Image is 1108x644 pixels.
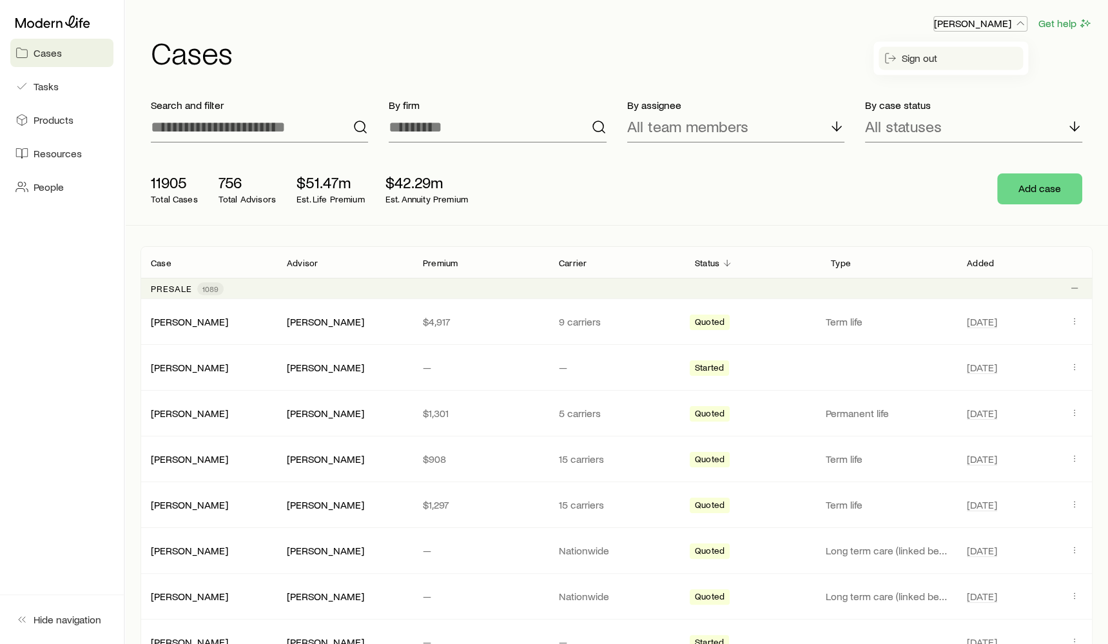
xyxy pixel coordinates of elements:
[34,80,59,93] span: Tasks
[826,498,951,511] p: Term life
[151,173,198,191] p: 11905
[695,408,724,422] span: Quoted
[151,407,228,419] a: [PERSON_NAME]
[287,315,364,329] div: [PERSON_NAME]
[967,315,997,328] span: [DATE]
[826,544,951,557] p: Long term care (linked benefit)
[826,407,951,420] p: Permanent life
[34,46,62,59] span: Cases
[10,605,113,634] button: Hide navigation
[967,498,997,511] span: [DATE]
[202,284,219,294] span: 1089
[287,453,364,466] div: [PERSON_NAME]
[695,317,724,330] span: Quoted
[151,498,228,512] div: [PERSON_NAME]
[559,258,587,268] p: Carrier
[10,173,113,201] a: People
[423,544,538,557] p: —
[34,613,101,626] span: Hide navigation
[10,39,113,67] a: Cases
[151,315,228,327] a: [PERSON_NAME]
[559,544,674,557] p: Nationwide
[296,173,365,191] p: $51.47m
[385,194,468,204] p: Est. Annuity Premium
[423,590,538,603] p: —
[967,407,997,420] span: [DATE]
[695,545,724,559] span: Quoted
[287,498,364,512] div: [PERSON_NAME]
[151,590,228,603] div: [PERSON_NAME]
[151,590,228,602] a: [PERSON_NAME]
[151,544,228,558] div: [PERSON_NAME]
[902,52,937,64] span: Sign out
[627,99,844,112] p: By assignee
[967,453,997,465] span: [DATE]
[559,361,674,374] p: —
[967,258,994,268] p: Added
[151,361,228,375] div: [PERSON_NAME]
[559,315,674,328] p: 9 carriers
[865,99,1082,112] p: By case status
[826,453,951,465] p: Term life
[10,106,113,134] a: Products
[287,258,318,268] p: Advisor
[627,117,748,135] p: All team members
[34,147,82,160] span: Resources
[865,117,942,135] p: All statuses
[423,498,538,511] p: $1,297
[151,498,228,511] a: [PERSON_NAME]
[296,194,365,204] p: Est. Life Premium
[559,590,674,603] p: Nationwide
[151,315,228,329] div: [PERSON_NAME]
[34,181,64,193] span: People
[151,453,228,465] a: [PERSON_NAME]
[151,361,228,373] a: [PERSON_NAME]
[559,453,674,465] p: 15 carriers
[879,46,1023,70] button: Sign out
[423,258,458,268] p: Premium
[695,591,724,605] span: Quoted
[151,453,228,466] div: [PERSON_NAME]
[10,72,113,101] a: Tasks
[831,258,851,268] p: Type
[389,99,606,112] p: By firm
[423,315,538,328] p: $4,917
[826,590,951,603] p: Long term care (linked benefit)
[826,315,951,328] p: Term life
[151,407,228,420] div: [PERSON_NAME]
[287,590,364,603] div: [PERSON_NAME]
[695,258,719,268] p: Status
[151,544,228,556] a: [PERSON_NAME]
[695,362,724,376] span: Started
[219,194,276,204] p: Total Advisors
[34,113,73,126] span: Products
[287,407,364,420] div: [PERSON_NAME]
[695,454,724,467] span: Quoted
[695,500,724,513] span: Quoted
[287,544,364,558] div: [PERSON_NAME]
[967,590,997,603] span: [DATE]
[997,173,1082,204] button: Add case
[287,361,364,375] div: [PERSON_NAME]
[934,17,1027,30] p: [PERSON_NAME]
[967,544,997,557] span: [DATE]
[151,284,192,294] p: Presale
[10,139,113,168] a: Resources
[933,16,1027,32] button: [PERSON_NAME]
[151,99,368,112] p: Search and filter
[423,361,538,374] p: —
[385,173,468,191] p: $42.29m
[423,407,538,420] p: $1,301
[559,407,674,420] p: 5 carriers
[151,194,198,204] p: Total Cases
[151,258,171,268] p: Case
[559,498,674,511] p: 15 carriers
[219,173,276,191] p: 756
[151,37,1093,68] h1: Cases
[423,453,538,465] p: $908
[967,361,997,374] span: [DATE]
[1038,16,1093,31] button: Get help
